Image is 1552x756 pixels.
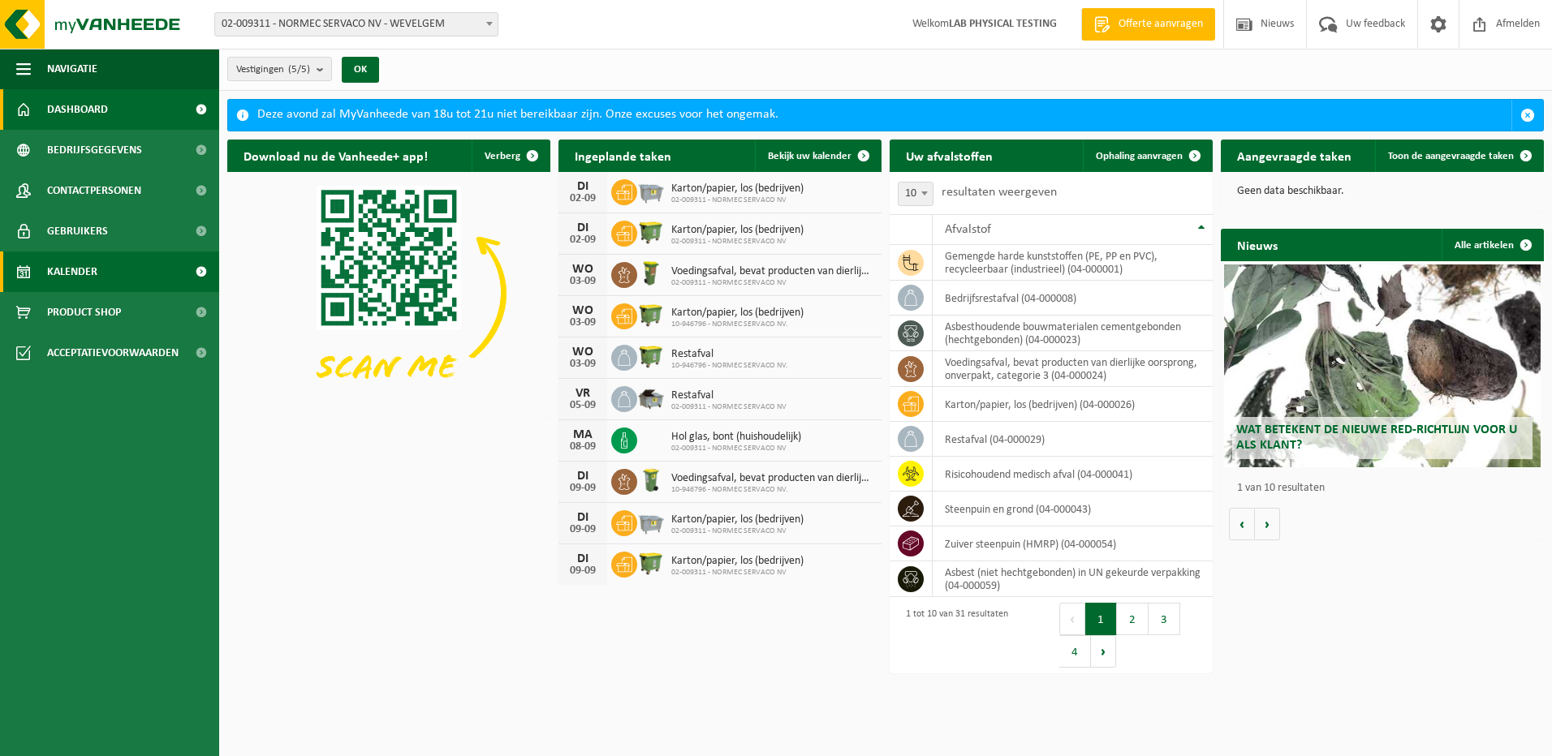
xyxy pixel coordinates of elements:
div: WO [567,346,599,359]
span: Hol glas, bont (huishoudelijk) [671,431,801,444]
img: WB-2500-GAL-GY-01 [637,177,665,204]
a: Offerte aanvragen [1081,8,1215,41]
span: 02-009311 - NORMEC SERVACO NV - WEVELGEM [215,13,498,36]
div: 03-09 [567,317,599,329]
div: 05-09 [567,400,599,411]
span: 10-946796 - NORMEC SERVACO NV. [671,485,873,495]
span: Contactpersonen [47,170,141,211]
button: 1 [1085,603,1117,635]
h2: Download nu de Vanheede+ app! [227,140,444,171]
span: 10-946796 - NORMEC SERVACO NV. [671,361,788,371]
button: 2 [1117,603,1149,635]
span: Voedingsafval, bevat producten van dierlijke oorsprong, onverpakt, categorie 3 [671,265,873,278]
span: Ophaling aanvragen [1096,151,1183,161]
span: Bedrijfsgegevens [47,130,142,170]
div: WO [567,304,599,317]
td: steenpuin en grond (04-000043) [933,492,1213,526]
div: 03-09 [567,276,599,287]
button: Vorige [1229,508,1255,540]
div: 02-09 [567,193,599,204]
span: Karton/papier, los (bedrijven) [671,307,804,320]
div: 09-09 [567,483,599,494]
span: Karton/papier, los (bedrijven) [671,224,804,237]
img: WB-0140-HPE-GN-50 [637,466,665,494]
img: WB-1100-HPE-GN-50 [637,301,665,329]
button: Previous [1059,603,1085,635]
span: 02-009311 - NORMEC SERVACO NV - WEVELGEM [214,12,498,37]
p: Geen data beschikbaar. [1237,186,1528,197]
span: Vestigingen [236,58,310,82]
div: 1 tot 10 van 31 resultaten [898,601,1008,669]
span: Wat betekent de nieuwe RED-richtlijn voor u als klant? [1236,423,1517,452]
div: MA [567,428,599,441]
h2: Nieuws [1221,229,1294,260]
img: WB-5000-GAL-GY-01 [637,384,665,411]
button: Verberg [472,140,549,172]
div: VR [567,387,599,400]
div: DI [567,180,599,193]
span: Voedingsafval, bevat producten van dierlijke oorsprong, onverpakt, categorie 3 [671,472,873,485]
span: Kalender [47,251,97,292]
span: Offerte aanvragen [1114,16,1207,32]
label: resultaten weergeven [942,186,1057,199]
span: 10 [898,182,933,206]
button: Volgende [1255,508,1280,540]
span: 02-009311 - NORMEC SERVACO NV [671,526,804,536]
span: Verberg [485,151,520,161]
strong: LAB PHYSICAL TESTING [949,18,1057,30]
td: asbesthoudende bouwmaterialen cementgebonden (hechtgebonden) (04-000023) [933,316,1213,351]
button: Next [1091,635,1116,668]
button: 4 [1059,635,1091,668]
div: WO [567,263,599,276]
count: (5/5) [288,64,310,75]
div: 03-09 [567,359,599,370]
td: asbest (niet hechtgebonden) in UN gekeurde verpakking (04-000059) [933,561,1213,597]
span: 10 [899,183,933,205]
span: Karton/papier, los (bedrijven) [671,513,804,526]
button: 3 [1149,603,1180,635]
span: Acceptatievoorwaarden [47,333,179,373]
span: Product Shop [47,292,121,333]
h2: Ingeplande taken [558,140,688,171]
span: 02-009311 - NORMEC SERVACO NV [671,568,804,578]
a: Wat betekent de nieuwe RED-richtlijn voor u als klant? [1224,264,1541,467]
div: 02-09 [567,234,599,246]
a: Bekijk uw kalender [755,140,880,172]
button: Vestigingen(5/5) [227,57,332,81]
div: DI [567,470,599,483]
img: WB-1100-HPE-GN-50 [637,549,665,577]
h2: Aangevraagde taken [1221,140,1368,171]
span: Afvalstof [945,223,991,236]
div: DI [567,511,599,524]
span: 02-009311 - NORMEC SERVACO NV [671,402,787,412]
div: 09-09 [567,565,599,577]
span: Restafval [671,348,788,361]
div: 08-09 [567,441,599,453]
img: WB-2500-GAL-GY-01 [637,508,665,535]
img: WB-1100-HPE-GN-50 [637,342,665,370]
td: restafval (04-000029) [933,422,1213,457]
span: Navigatie [47,49,97,89]
button: OK [342,57,379,83]
a: Alle artikelen [1442,229,1542,261]
span: Restafval [671,389,787,402]
span: 02-009311 - NORMEC SERVACO NV [671,444,801,453]
td: bedrijfsrestafval (04-000008) [933,281,1213,316]
span: Karton/papier, los (bedrijven) [671,555,804,568]
div: 09-09 [567,524,599,535]
td: risicohoudend medisch afval (04-000041) [933,457,1213,492]
img: WB-1100-HPE-GN-50 [637,218,665,246]
td: karton/papier, los (bedrijven) (04-000026) [933,387,1213,422]
p: 1 van 10 resultaten [1237,483,1536,494]
td: voedingsafval, bevat producten van dierlijke oorsprong, onverpakt, categorie 3 (04-000024) [933,351,1213,387]
a: Toon de aangevraagde taken [1375,140,1542,172]
span: Dashboard [47,89,108,130]
td: gemengde harde kunststoffen (PE, PP en PVC), recycleerbaar (industrieel) (04-000001) [933,245,1213,281]
span: 02-009311 - NORMEC SERVACO NV [671,195,804,205]
span: Gebruikers [47,211,108,251]
span: Bekijk uw kalender [768,151,851,161]
img: WB-0060-HPE-GN-50 [637,260,665,287]
span: Karton/papier, los (bedrijven) [671,183,804,195]
div: Deze avond zal MyVanheede van 18u tot 21u niet bereikbaar zijn. Onze excuses voor het ongemak. [257,100,1511,131]
td: zuiver steenpuin (HMRP) (04-000054) [933,526,1213,561]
